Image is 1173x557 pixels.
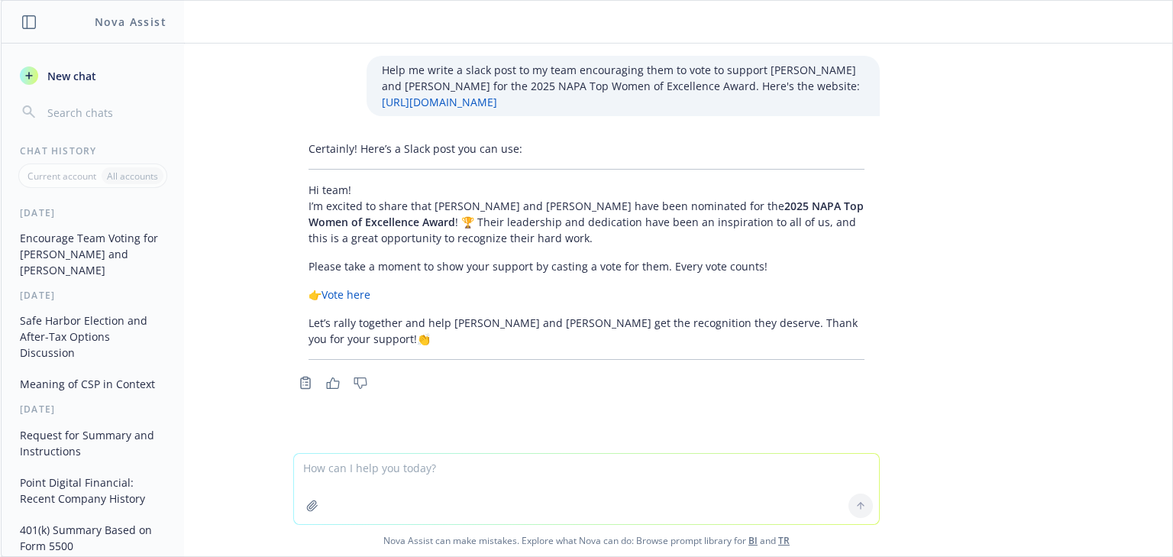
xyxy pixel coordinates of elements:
[14,62,172,89] button: New chat
[309,182,864,246] p: Hi team! I’m excited to share that [PERSON_NAME] and [PERSON_NAME] have been nominated for the ! ...
[299,376,312,390] svg: Copy to clipboard
[14,225,172,283] button: Encourage Team Voting for [PERSON_NAME] and [PERSON_NAME]
[348,372,373,393] button: Thumbs down
[382,95,497,109] a: [URL][DOMAIN_NAME]
[2,403,184,416] div: [DATE]
[382,62,864,110] p: Help me write a slack post to my team encouraging them to vote to support [PERSON_NAME] and [PERS...
[309,258,864,274] p: Please take a moment to show your support by casting a vote for them. Every vote counts!
[2,206,184,219] div: [DATE]
[14,470,172,511] button: Point Digital Financial: Recent Company History
[2,289,184,302] div: [DATE]
[14,423,172,464] button: Request for Summary and Instructions
[2,144,184,157] div: Chat History
[44,68,96,84] span: New chat
[95,14,166,30] h1: Nova Assist
[27,170,96,183] p: Current account
[107,170,158,183] p: All accounts
[309,141,864,157] p: Certainly! Here’s a Slack post you can use:
[778,534,790,547] a: TR
[748,534,758,547] a: BI
[14,371,172,397] button: Meaning of CSP in Context
[309,287,864,303] p: 👉
[309,315,864,347] p: Let’s rally together and help [PERSON_NAME] and [PERSON_NAME] get the recognition they deserve. T...
[322,287,370,302] a: Vote here
[14,308,172,365] button: Safe Harbor Election and After-Tax Options Discussion
[44,102,166,123] input: Search chats
[7,525,1166,556] span: Nova Assist can make mistakes. Explore what Nova can do: Browse prompt library for and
